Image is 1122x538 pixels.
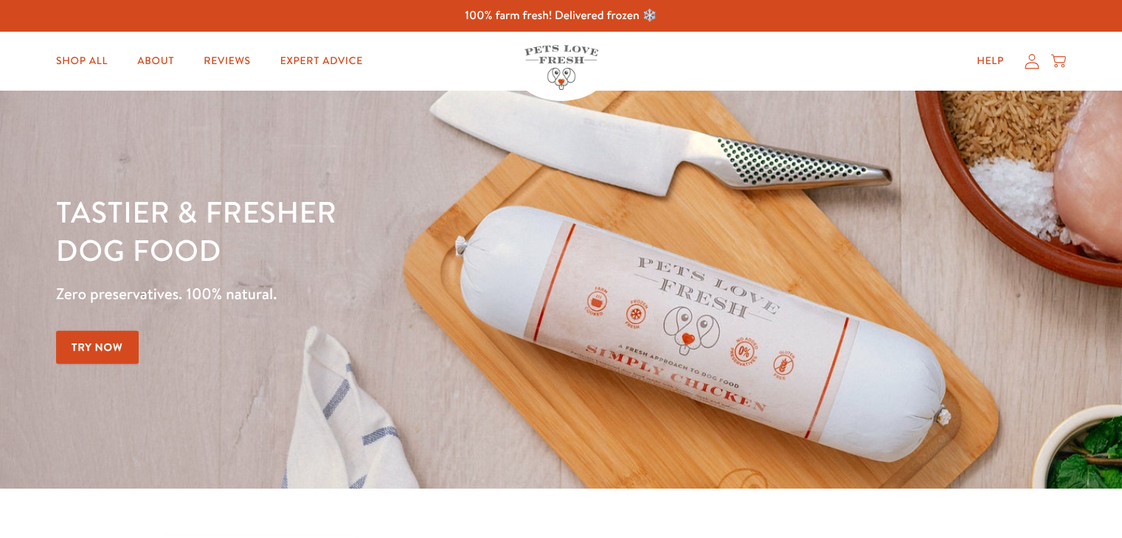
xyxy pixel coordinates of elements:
a: About [125,46,186,76]
h1: Tastier & fresher dog food [56,192,730,269]
a: Try Now [56,331,139,364]
a: Reviews [192,46,262,76]
img: Pets Love Fresh [524,45,598,90]
a: Expert Advice [269,46,375,76]
a: Shop All [44,46,120,76]
a: Help [965,46,1016,76]
p: Zero preservatives. 100% natural. [56,281,730,307]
